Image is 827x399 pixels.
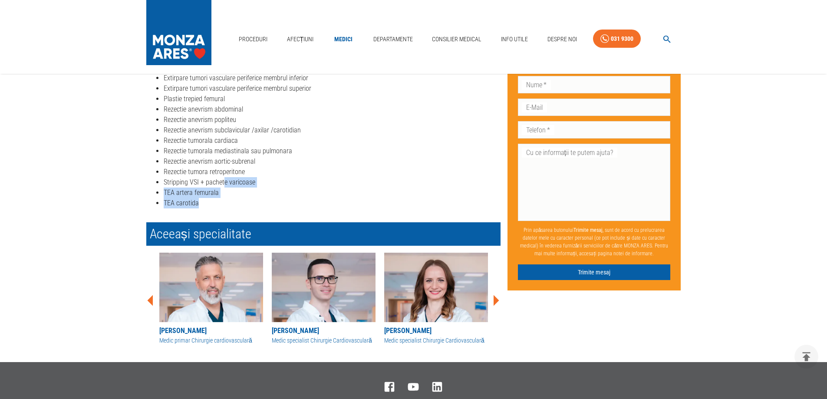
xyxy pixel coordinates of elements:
h2: Aceeași specialitate [146,222,501,246]
button: Trimite mesaj [518,264,671,280]
button: delete [794,345,818,369]
li: Extirpare tumori vasculare periferice membrul superior [164,83,501,94]
a: [PERSON_NAME]Medic specialist Chirurgie Cardiovasculară [384,253,488,345]
p: Prin apăsarea butonului , sunt de acord cu prelucrarea datelor mele cu caracter personal (ce pot ... [518,222,671,261]
div: [PERSON_NAME] [384,326,488,336]
a: 031 9300 [593,30,641,48]
a: Departamente [370,30,416,48]
a: [PERSON_NAME]Medic primar Chirurgie cardiovasculară [159,253,263,345]
li: Stripping VSI + pachete varicoase [164,177,501,188]
div: Medic primar Chirurgie cardiovasculară [159,336,263,345]
a: Consilier Medical [428,30,485,48]
a: Info Utile [498,30,531,48]
li: Rezectie anevrism subclavicular /axilar /carotidian [164,125,501,135]
li: Rezectie anevrism abdominal [164,104,501,115]
div: [PERSON_NAME] [272,326,376,336]
li: Rezectie tumora retroperitone [164,167,501,177]
div: [PERSON_NAME] [159,326,263,336]
li: TEA carotida [164,198,501,208]
a: Medici [329,30,357,48]
a: Despre Noi [544,30,580,48]
a: Proceduri [235,30,271,48]
li: Plastie trepied femural [164,94,501,104]
li: Rezectie anevrism popliteu [164,115,501,125]
li: Extirpare tumori vasculare periferice membrul inferior [164,73,501,83]
li: Rezectie anevrism aortic-subrenal [164,156,501,167]
li: Rezectie tumorala mediastinala sau pulmonara [164,146,501,156]
li: TEA artera femurala [164,188,501,198]
b: Trimite mesaj [573,227,603,233]
div: Medic specialist Chirurgie Cardiovasculară [272,336,376,345]
a: Afecțiuni [283,30,317,48]
a: [PERSON_NAME]Medic specialist Chirurgie Cardiovasculară [272,253,376,345]
div: 031 9300 [611,33,633,44]
li: Rezectie tumorala cardiaca [164,135,501,146]
div: Medic specialist Chirurgie Cardiovasculară [384,336,488,345]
